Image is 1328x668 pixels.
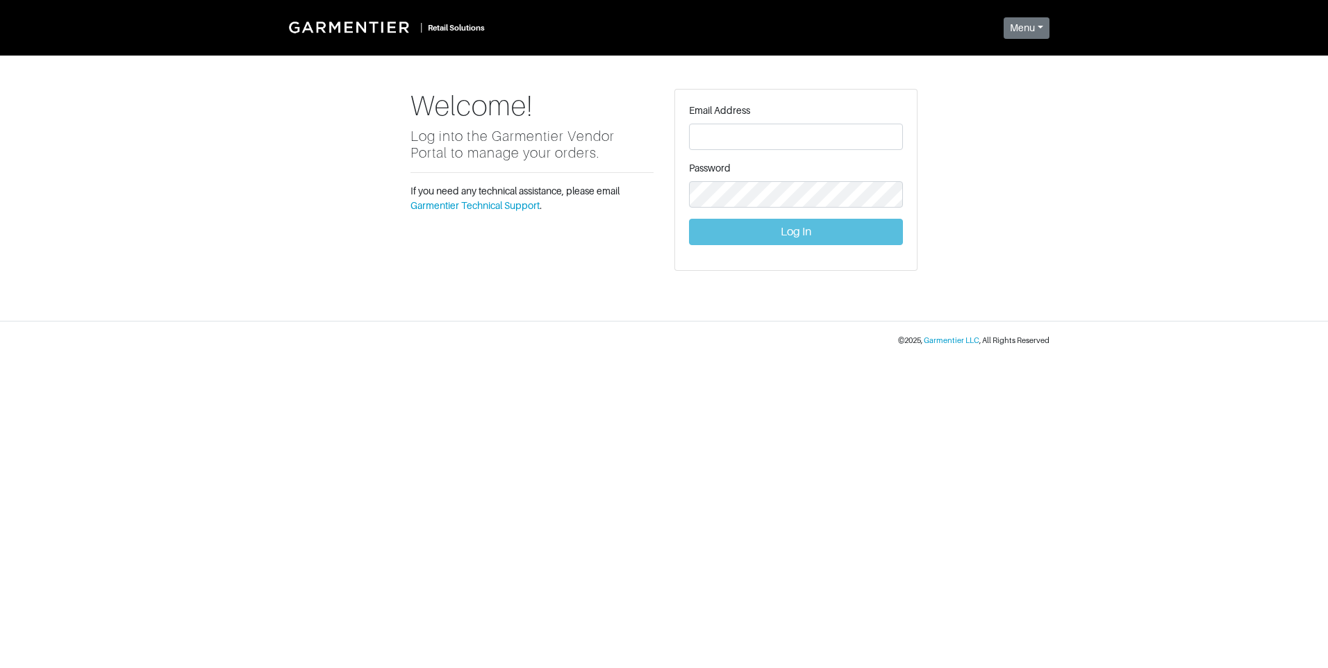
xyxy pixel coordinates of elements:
small: © 2025 , , All Rights Reserved [898,336,1049,344]
h5: Log into the Garmentier Vendor Portal to manage your orders. [410,128,654,161]
a: Garmentier LLC [924,336,979,344]
h1: Welcome! [410,89,654,122]
a: |Retail Solutions [279,11,490,43]
div: | [420,20,422,35]
small: Retail Solutions [428,24,485,32]
button: Menu [1004,17,1049,39]
a: Garmentier Technical Support [410,200,540,211]
p: If you need any technical assistance, please email . [410,184,654,213]
button: Log In [689,219,903,245]
img: Garmentier [281,14,420,40]
label: Password [689,161,731,176]
label: Email Address [689,103,750,118]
